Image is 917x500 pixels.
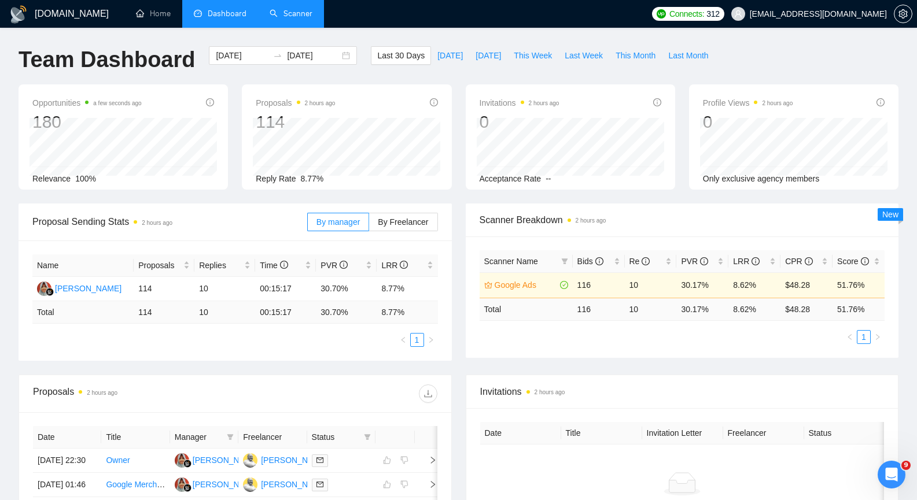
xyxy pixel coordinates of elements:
[703,111,793,133] div: 0
[424,333,438,347] button: right
[625,298,677,320] td: 10
[32,254,134,277] th: Name
[662,46,715,65] button: Last Month
[194,9,202,17] span: dashboard
[33,384,235,403] div: Proposals
[9,5,28,24] img: logo
[871,330,885,344] li: Next Page
[480,298,573,320] td: Total
[469,46,507,65] button: [DATE]
[428,336,434,343] span: right
[843,330,857,344] button: left
[400,336,407,343] span: left
[142,220,172,226] time: 2 hours ago
[175,431,222,443] span: Manager
[371,46,431,65] button: Last 30 Days
[480,213,885,227] span: Scanner Breakdown
[255,301,316,324] td: 00:15:17
[476,49,501,62] span: [DATE]
[901,461,911,470] span: 9
[785,257,812,266] span: CPR
[280,261,288,269] span: info-circle
[495,279,558,291] a: Google Ads
[261,478,327,491] div: [PERSON_NAME]
[381,261,408,270] span: LRR
[238,426,307,449] th: Freelancer
[419,384,437,403] button: download
[529,100,559,106] time: 2 hours ago
[419,480,437,488] span: right
[33,449,101,473] td: [DATE] 22:30
[514,49,552,62] span: This Week
[101,449,170,473] td: Owner
[706,8,719,20] span: 312
[316,277,377,301] td: 30.70%
[175,453,189,468] img: SK
[857,331,870,343] a: 1
[37,283,121,292] a: SK[PERSON_NAME]
[653,98,661,106] span: info-circle
[316,217,360,227] span: By manager
[577,257,603,266] span: Bids
[193,478,259,491] div: [PERSON_NAME]
[216,49,268,62] input: Start date
[93,100,141,106] time: a few seconds ago
[199,259,242,272] span: Replies
[243,479,327,488] a: PS[PERSON_NAME]
[871,330,885,344] button: right
[700,257,708,265] span: info-circle
[340,261,348,269] span: info-circle
[419,389,437,398] span: download
[321,261,348,270] span: PVR
[480,96,559,110] span: Invitations
[193,454,259,466] div: [PERSON_NAME]
[106,455,130,465] a: Owner
[703,174,820,183] span: Only exclusive agency members
[629,257,650,266] span: Re
[255,277,316,301] td: 00:15:17
[752,257,760,265] span: info-circle
[101,426,170,449] th: Title
[546,174,551,183] span: --
[194,301,255,324] td: 10
[669,8,704,20] span: Connects:
[507,46,558,65] button: This Week
[837,257,868,266] span: Score
[780,298,833,320] td: $ 48.28
[877,98,885,106] span: info-circle
[138,259,181,272] span: Proposals
[101,473,170,497] td: Google Merchant Center & Google Ads Expert
[676,298,728,320] td: 30.17 %
[32,214,307,229] span: Proposal Sending Stats
[273,51,282,60] span: swap-right
[616,49,655,62] span: This Month
[175,479,259,488] a: SK[PERSON_NAME]
[595,257,603,265] span: info-circle
[762,100,793,106] time: 2 hours ago
[134,301,194,324] td: 114
[256,111,335,133] div: 114
[377,277,437,301] td: 8.77%
[170,426,238,449] th: Manager
[316,301,377,324] td: 30.70 %
[894,9,912,18] span: setting
[480,111,559,133] div: 0
[484,281,492,289] span: crown
[32,174,71,183] span: Relevance
[134,277,194,301] td: 114
[301,174,324,183] span: 8.77%
[312,431,359,443] span: Status
[287,49,340,62] input: End date
[273,51,282,60] span: to
[208,9,246,18] span: Dashboard
[175,455,259,464] a: SK[PERSON_NAME]
[480,422,561,445] th: Date
[559,253,570,270] span: filter
[396,333,410,347] button: left
[833,298,885,320] td: 51.76 %
[734,10,742,18] span: user
[657,9,666,18] img: upwork-logo.png
[843,330,857,344] li: Previous Page
[362,428,373,446] span: filter
[484,257,538,266] span: Scanner Name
